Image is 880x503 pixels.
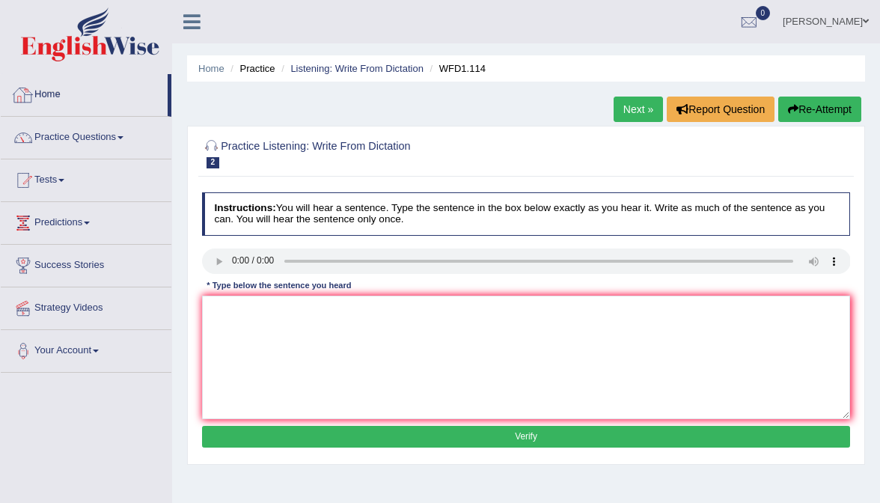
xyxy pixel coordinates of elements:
a: Practice Questions [1,117,171,154]
a: Tests [1,159,171,197]
span: 2 [207,157,220,168]
b: Instructions: [214,202,275,213]
h2: Practice Listening: Write From Dictation [202,137,604,168]
a: Predictions [1,202,171,240]
div: * Type below the sentence you heard [202,280,356,293]
h4: You will hear a sentence. Type the sentence in the box below exactly as you hear it. Write as muc... [202,192,851,235]
a: Listening: Write From Dictation [290,63,424,74]
a: Next » [614,97,663,122]
li: Practice [227,61,275,76]
a: Home [198,63,224,74]
a: Your Account [1,330,171,368]
span: 0 [756,6,771,20]
button: Report Question [667,97,774,122]
a: Strategy Videos [1,287,171,325]
a: Success Stories [1,245,171,282]
button: Verify [202,426,851,448]
li: WFD1.114 [427,61,486,76]
a: Home [1,74,168,112]
button: Re-Attempt [778,97,861,122]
